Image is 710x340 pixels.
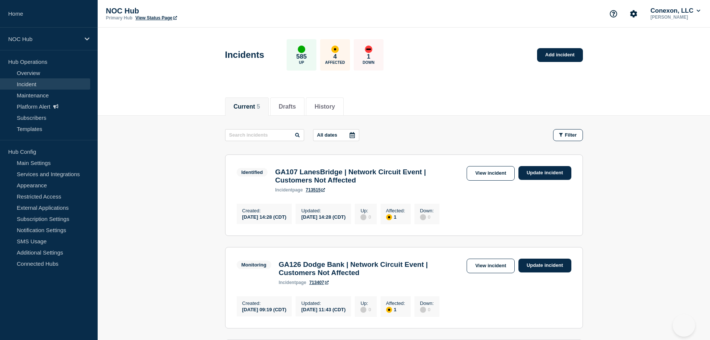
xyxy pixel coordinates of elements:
p: Affected [325,60,345,65]
p: Created : [242,208,287,213]
div: [DATE] 09:19 (CDT) [242,306,287,312]
div: 0 [360,306,371,313]
button: Account settings [626,6,641,22]
div: disabled [360,214,366,220]
p: Affected : [386,300,405,306]
div: [DATE] 14:28 (CDT) [242,213,287,220]
div: 1 [386,306,405,313]
button: Conexon, LLC [649,7,702,15]
div: 0 [420,306,434,313]
p: [PERSON_NAME] [649,15,702,20]
a: 713407 [309,280,329,285]
iframe: Help Scout Beacon - Open [673,314,695,337]
a: Update incident [518,166,571,180]
span: Monitoring [237,261,271,269]
a: View Status Page [135,15,177,21]
div: up [298,46,305,53]
button: History [315,103,335,110]
input: Search incidents [225,129,304,141]
p: page [279,280,306,285]
p: Affected : [386,208,405,213]
p: Down [363,60,375,65]
span: Identified [237,168,268,177]
div: [DATE] 14:28 (CDT) [301,213,345,220]
div: [DATE] 11:43 (CDT) [301,306,345,312]
button: Current 5 [234,103,260,110]
p: 4 [333,53,337,60]
p: page [275,187,303,193]
button: Support [606,6,621,22]
p: Down : [420,208,434,213]
p: NOC Hub [8,36,80,42]
button: Drafts [279,103,296,110]
button: Filter [553,129,583,141]
div: disabled [360,307,366,313]
p: 585 [296,53,307,60]
div: disabled [420,307,426,313]
p: Down : [420,300,434,306]
div: down [365,46,372,53]
div: affected [331,46,339,53]
span: incident [279,280,296,285]
p: NOC Hub [106,7,255,15]
a: 713515 [306,187,325,193]
div: disabled [420,214,426,220]
p: Updated : [301,208,345,213]
p: Created : [242,300,287,306]
div: 0 [360,213,371,220]
div: 0 [420,213,434,220]
h1: Incidents [225,50,264,60]
span: 5 [257,103,260,110]
p: Up : [360,208,371,213]
p: 1 [367,53,370,60]
a: View incident [467,166,515,181]
h3: GA126 Dodge Bank | Network Circuit Event | Customers Not Affected [279,261,463,277]
button: All dates [313,129,359,141]
p: Up : [360,300,371,306]
p: Up [299,60,304,65]
h3: GA107 LanesBridge | Network Circuit Event | Customers Not Affected [275,168,463,184]
a: Add incident [537,48,583,62]
div: affected [386,214,392,220]
a: View incident [467,259,515,273]
div: affected [386,307,392,313]
span: incident [275,187,292,193]
div: 1 [386,213,405,220]
p: All dates [317,132,337,138]
p: Primary Hub [106,15,132,21]
span: Filter [565,132,577,138]
a: Update incident [518,259,571,272]
p: Updated : [301,300,345,306]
